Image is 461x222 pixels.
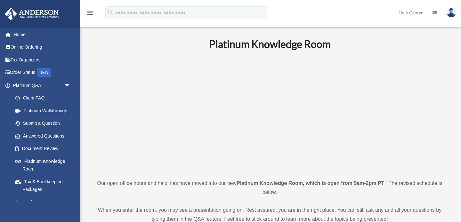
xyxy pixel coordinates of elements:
a: Order StatusNEW [4,66,80,79]
b: Platinum Knowledge Room [209,38,331,50]
span: arrow_drop_down [64,79,77,92]
a: menu [86,11,94,17]
a: Platinum Knowledge Room [9,155,77,175]
iframe: 231110_Toby_KnowledgeRoom [174,59,366,167]
i: menu [86,9,94,17]
a: Client FAQ [9,92,80,105]
p: Our open office hours and helplines have moved into our new ! The revised schedule is below. [91,179,448,197]
a: Land Trust & Deed Forum [9,196,80,216]
a: Online Ordering [4,41,80,54]
a: Tax Organizers [4,53,80,66]
div: NEW [37,68,51,77]
a: Document Review [9,142,80,155]
a: Answered Questions [9,130,80,142]
a: Platinum Walkthrough [9,104,80,117]
img: Anderson Advisors Platinum Portal [3,8,61,20]
strong: Platinum Knowledge Room, which is open from 9am-2pm PT [237,180,384,186]
a: Platinum Q&Aarrow_drop_down [4,79,80,92]
img: User Pic [447,8,456,17]
a: Home [4,28,80,41]
a: Submit a Question [9,117,80,130]
a: Tax & Bookkeeping Packages [9,175,80,196]
i: search [107,9,114,16]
